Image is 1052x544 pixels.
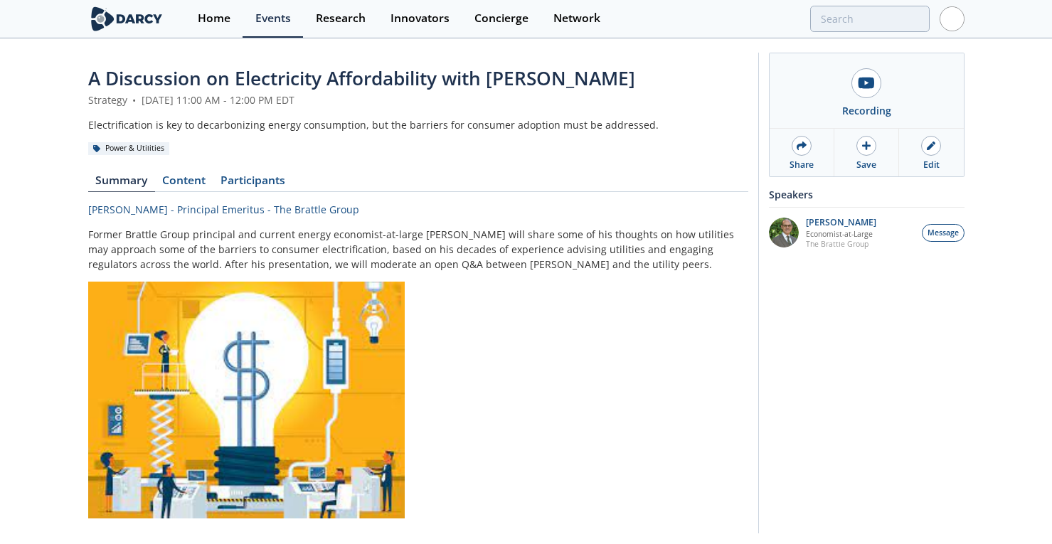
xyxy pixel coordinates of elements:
[810,6,930,32] input: Advanced Search
[88,65,635,91] span: A Discussion on Electricity Affordability with [PERSON_NAME]
[88,117,748,132] div: Electrification is key to decarbonizing energy consumption, but the barriers for consumer adoptio...
[390,13,450,24] div: Innovators
[88,227,748,272] p: Former Brattle Group principal and current energy economist-at-large [PERSON_NAME] will share som...
[213,175,293,192] a: Participants
[88,175,155,192] a: Summary
[856,159,876,171] div: Save
[806,218,876,228] p: [PERSON_NAME]
[130,93,139,107] span: •
[790,159,814,171] div: Share
[88,203,359,216] a: [PERSON_NAME] - Principal Emeritus - The Brattle Group
[155,175,213,192] a: Content
[316,13,366,24] div: Research
[899,129,963,176] a: Edit
[255,13,291,24] div: Events
[770,53,964,128] a: Recording
[928,228,959,239] span: Message
[922,224,965,242] button: Message
[940,6,965,31] img: Profile
[806,239,876,249] p: The Brattle Group
[88,142,170,155] div: Power & Utilities
[769,218,799,247] img: UpYQ4jvlSqyiGIHRoFBr
[923,159,940,171] div: Edit
[992,487,1038,530] iframe: chat widget
[88,6,166,31] img: logo-wide.svg
[553,13,600,24] div: Network
[88,92,748,107] div: Strategy [DATE] 11:00 AM - 12:00 PM EDT
[474,13,528,24] div: Concierge
[88,282,405,518] img: Image
[198,13,230,24] div: Home
[769,182,965,207] div: Speakers
[806,229,876,239] p: Economist-at-Large
[842,103,891,118] div: Recording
